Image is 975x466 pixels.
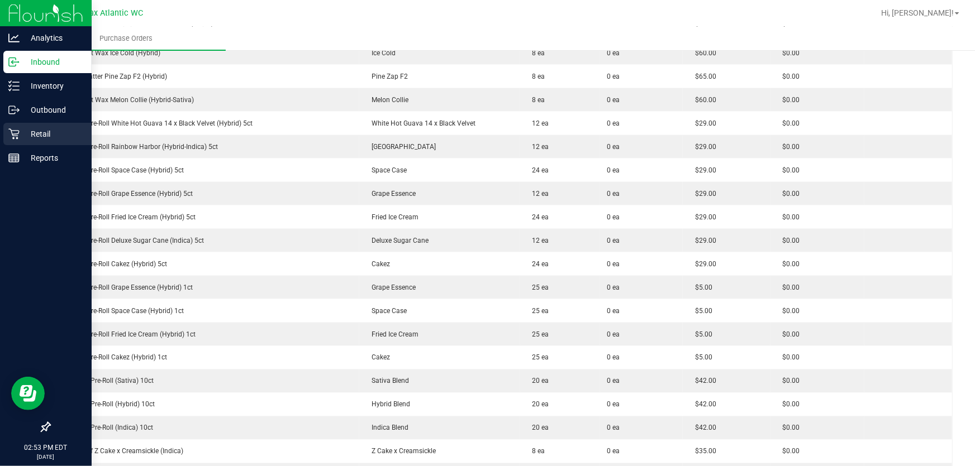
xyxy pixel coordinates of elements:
p: Analytics [20,31,87,45]
p: Reports [20,151,87,165]
span: $0.00 [777,401,800,409]
span: $29.00 [689,213,716,221]
span: $0.00 [777,166,800,174]
span: $5.00 [689,330,712,338]
span: $0.00 [777,96,800,104]
span: $0.00 [777,73,800,80]
iframe: Resource center [11,377,45,410]
p: Inventory [20,79,87,93]
span: 0 ea [607,329,620,339]
span: $0.00 [777,260,800,268]
span: $5.00 [689,354,712,362]
span: Grape Essence [366,190,416,198]
span: Space Case [366,166,407,174]
span: Indica Blend [366,424,408,432]
span: $60.00 [689,49,716,57]
p: 02:53 PM EDT [5,443,87,453]
span: 8 ea [527,96,545,104]
span: 8 ea [527,448,545,455]
span: 0 ea [607,165,620,175]
span: 0 ea [607,118,620,128]
span: Pine Zap F2 [366,73,408,80]
div: FT 0.35g Pre-Roll (Indica) 10ct [57,423,353,433]
div: FT 0.5g Pre-Roll Rainbow Harbor (Hybrid-Indica) 5ct [57,142,353,152]
span: $0.00 [777,307,800,315]
p: Outbound [20,103,87,117]
span: 24 ea [527,260,549,268]
span: 8 ea [527,49,545,57]
span: $0.00 [777,330,800,338]
span: $0.00 [777,190,800,198]
span: $5.00 [689,307,712,315]
span: $0.00 [777,213,800,221]
span: $42.00 [689,424,716,432]
div: FT 0.5g Pre-Roll Fried Ice Cream (Hybrid) 1ct [57,329,353,339]
span: Space Case [366,307,407,315]
span: $5.00 [689,284,712,291]
inline-svg: Analytics [8,32,20,44]
span: Fried Ice Cream [366,213,418,221]
span: $0.00 [777,143,800,151]
span: 25 ea [527,330,549,338]
span: $0.00 [777,448,800,455]
div: FT 0.5g Pre-Roll Deluxe Sugar Cane (Indica) 5ct [57,236,353,246]
span: Cakez [366,354,390,362]
span: $0.00 [777,49,800,57]
span: 12 ea [527,190,549,198]
span: Fried Ice Cream [366,330,418,338]
p: [DATE] [5,453,87,461]
div: FT 0.5g Pre-Roll Fried Ice Cream (Hybrid) 5ct [57,212,353,222]
span: 0 ea [607,306,620,316]
span: 0 ea [607,400,620,410]
span: Melon Collie [366,96,408,104]
span: White Hot Guava 14 x Black Velvet [366,119,475,127]
div: FT 0.35g Pre-Roll (Hybrid) 10ct [57,400,353,410]
span: $29.00 [689,119,716,127]
inline-svg: Outbound [8,104,20,116]
div: FT 0.5g Pre-Roll Space Case (Hybrid) 5ct [57,165,353,175]
span: $0.00 [777,237,800,244]
span: $0.00 [777,119,800,127]
span: 20 ea [527,424,549,432]
div: FT 1g Kief Z Cake x Creamsickle (Indica) [57,446,353,457]
div: FT 0.5g Pre-Roll Grape Essence (Hybrid) 1ct [57,282,353,292]
span: 0 ea [607,446,620,457]
span: 25 ea [527,354,549,362]
span: $0.00 [777,424,800,432]
span: Hybrid Blend [366,401,410,409]
inline-svg: Reports [8,152,20,164]
span: Z Cake x Creamsickle [366,448,436,455]
p: Retail [20,127,87,141]
span: Sativa Blend [366,377,409,385]
inline-svg: Inbound [8,56,20,68]
span: Deluxe Sugar Cane [366,237,429,244]
span: 0 ea [607,282,620,292]
span: Hi, [PERSON_NAME]! [881,8,954,17]
span: 0 ea [607,71,620,81]
span: 0 ea [607,353,620,363]
span: 12 ea [527,143,549,151]
span: Cakez [366,260,390,268]
span: 0 ea [607,423,620,433]
inline-svg: Inventory [8,80,20,92]
span: Grape Essence [366,284,416,291]
span: Purchase Orders [84,33,168,44]
div: FT 1g Soft Wax Melon Collie (Hybrid-Sativa) [57,95,353,105]
p: Inbound [20,55,87,69]
span: $0.00 [777,377,800,385]
inline-svg: Retail [8,128,20,140]
div: FT 1g Shatter Pine Zap F2 (Hybrid) [57,71,353,81]
div: FT 0.35g Pre-Roll (Sativa) 10ct [57,376,353,386]
span: $60.00 [689,96,716,104]
span: 8 ea [527,73,545,80]
span: 0 ea [607,259,620,269]
a: Purchase Orders [27,27,226,50]
span: Jax Atlantic WC [85,8,143,18]
span: $65.00 [689,73,716,80]
span: 0 ea [607,189,620,199]
span: $29.00 [689,260,716,268]
div: FT 0.5g Pre-Roll White Hot Guava 14 x Black Velvet (Hybrid) 5ct [57,118,353,128]
span: 0 ea [607,95,620,105]
span: $0.00 [777,354,800,362]
span: 20 ea [527,377,549,385]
